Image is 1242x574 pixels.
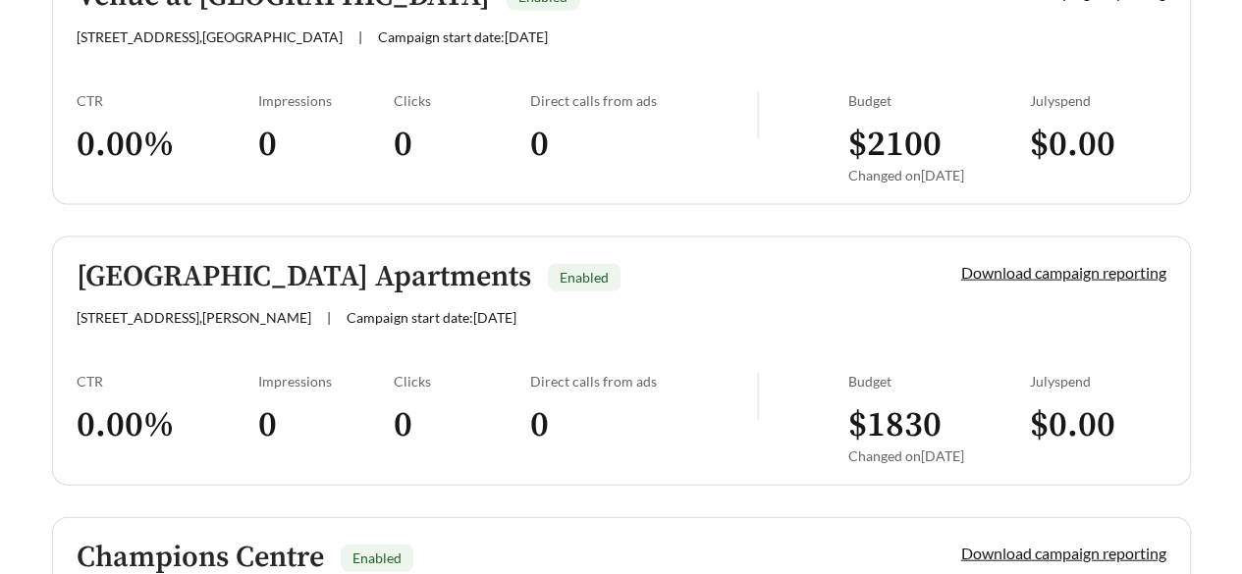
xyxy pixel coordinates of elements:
[258,403,395,447] h3: 0
[77,123,258,167] h3: 0.00 %
[961,544,1166,562] a: Download campaign reporting
[560,269,609,286] span: Enabled
[1030,373,1166,390] div: July spend
[757,373,759,420] img: line
[77,309,311,326] span: [STREET_ADDRESS] , [PERSON_NAME]
[530,123,757,167] h3: 0
[848,373,1030,390] div: Budget
[961,263,1166,282] a: Download campaign reporting
[77,28,343,45] span: [STREET_ADDRESS] , [GEOGRAPHIC_DATA]
[530,403,757,447] h3: 0
[1030,92,1166,109] div: July spend
[347,309,516,326] span: Campaign start date: [DATE]
[258,373,395,390] div: Impressions
[848,167,1030,183] div: Changed on [DATE]
[77,92,258,109] div: CTR
[1030,403,1166,447] h3: $ 0.00
[77,261,531,293] h5: [GEOGRAPHIC_DATA] Apartments
[358,28,362,45] span: |
[848,123,1030,167] h3: $ 2100
[352,549,402,566] span: Enabled
[530,373,757,390] div: Direct calls from ads
[327,309,331,326] span: |
[77,542,324,574] h5: Champions Centre
[848,447,1030,464] div: Changed on [DATE]
[848,92,1030,109] div: Budget
[77,403,258,447] h3: 0.00 %
[1030,123,1166,167] h3: $ 0.00
[394,123,530,167] h3: 0
[530,92,757,109] div: Direct calls from ads
[378,28,548,45] span: Campaign start date: [DATE]
[394,403,530,447] h3: 0
[77,373,258,390] div: CTR
[52,236,1191,486] a: [GEOGRAPHIC_DATA] ApartmentsEnabled[STREET_ADDRESS],[PERSON_NAME]|Campaign start date:[DATE]Downl...
[258,92,395,109] div: Impressions
[757,92,759,139] img: line
[258,123,395,167] h3: 0
[394,373,530,390] div: Clicks
[394,92,530,109] div: Clicks
[848,403,1030,447] h3: $ 1830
